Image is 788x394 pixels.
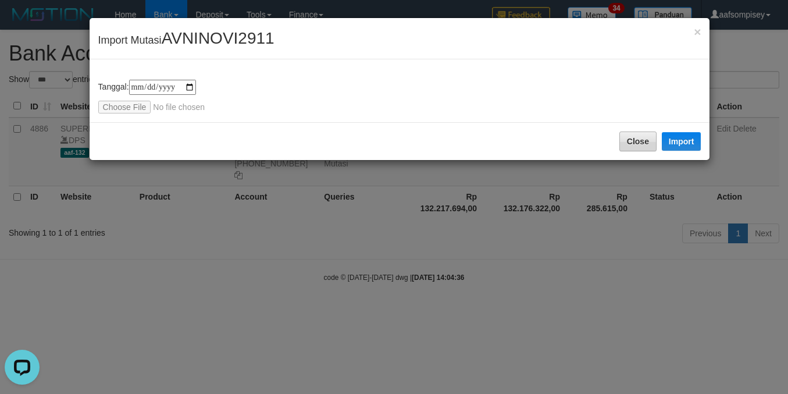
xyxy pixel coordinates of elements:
[694,26,701,38] button: Close
[694,25,701,38] span: ×
[619,132,657,151] button: Close
[98,80,701,113] div: Tanggal:
[98,34,274,46] span: Import Mutasi
[5,5,40,40] button: Open LiveChat chat widget
[662,132,701,151] button: Import
[162,29,274,47] span: AVNINOVI2911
